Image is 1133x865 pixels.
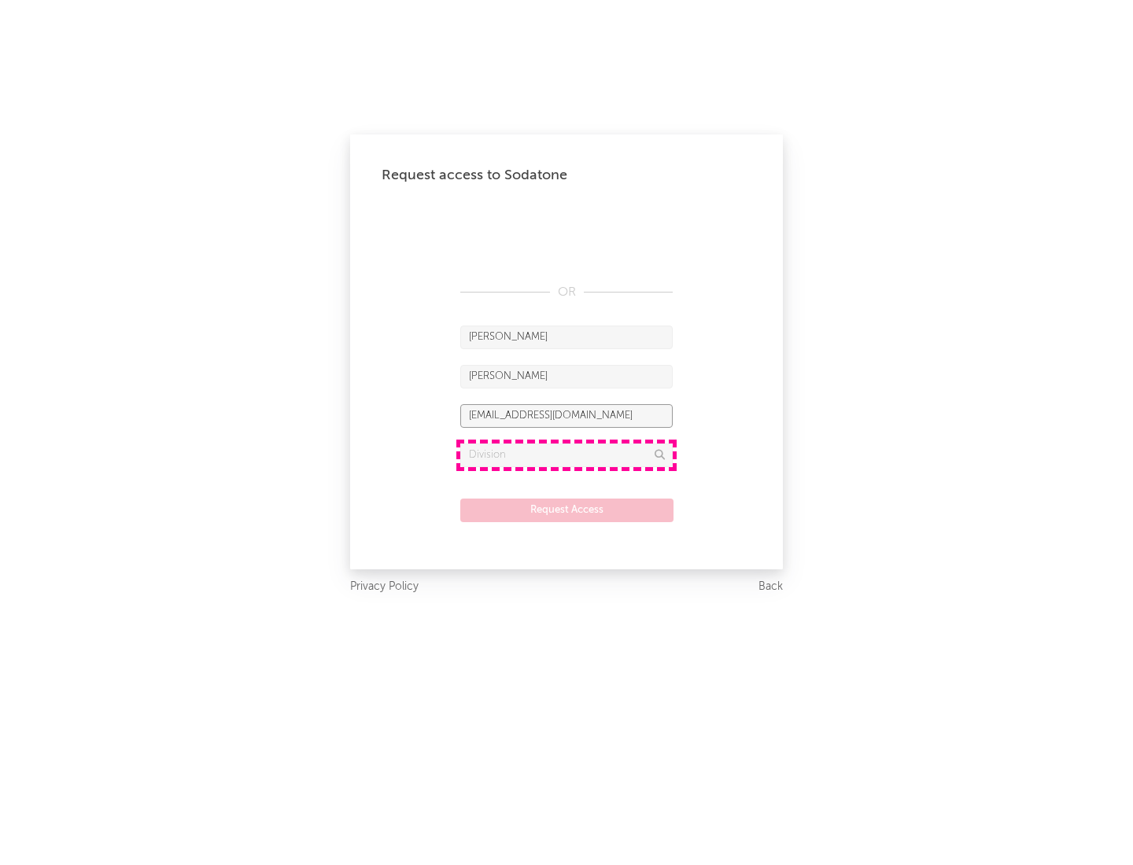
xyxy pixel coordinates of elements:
[758,577,783,597] a: Back
[460,365,673,388] input: Last Name
[350,577,419,597] a: Privacy Policy
[460,444,673,467] input: Division
[460,326,673,349] input: First Name
[460,404,673,428] input: Email
[460,499,674,522] button: Request Access
[460,283,673,302] div: OR
[382,166,751,185] div: Request access to Sodatone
